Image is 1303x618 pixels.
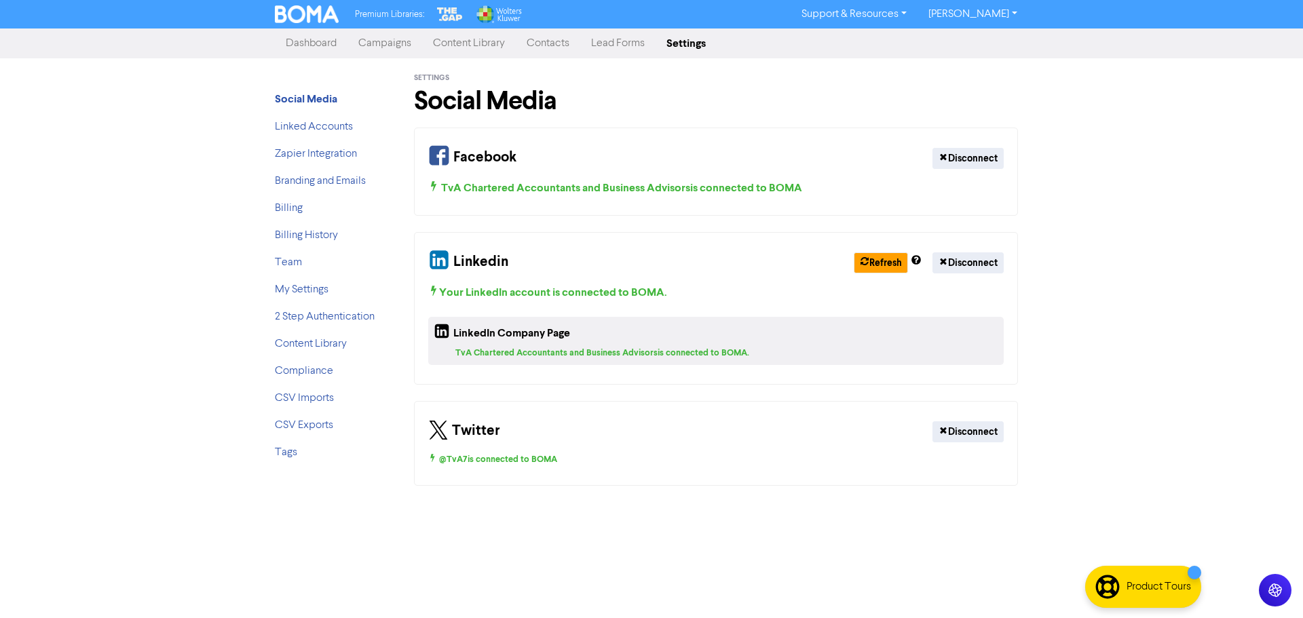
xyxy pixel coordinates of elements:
[428,415,500,448] div: Twitter
[422,30,516,57] a: Content Library
[428,180,1004,196] div: TvA Chartered Accountants and Business Advisors is connected to BOMA
[275,284,328,295] a: My Settings
[1235,553,1303,618] iframe: Chat Widget
[516,30,580,57] a: Contacts
[275,92,337,106] strong: Social Media
[854,252,908,273] button: Refresh
[275,203,303,214] a: Billing
[275,420,333,431] a: CSV Exports
[932,148,1004,169] button: Disconnect
[428,246,508,279] div: Linkedin
[414,85,1018,117] h1: Social Media
[347,30,422,57] a: Campaigns
[275,339,347,349] a: Content Library
[275,230,338,241] a: Billing History
[275,149,357,159] a: Zapier Integration
[434,322,570,347] div: LinkedIn Company Page
[455,347,998,360] div: TvA Chartered Accountants and Business Advisors is connected to BOMA.
[414,232,1018,385] div: Your Linkedin and Company Page Connection
[275,5,339,23] img: BOMA Logo
[414,73,449,83] span: Settings
[428,454,557,465] span: @TvA7 is connected to BOMA
[580,30,656,57] a: Lead Forms
[414,128,1018,216] div: Your Facebook Connection
[932,421,1004,442] button: Disconnect
[791,3,918,25] a: Support & Resources
[275,121,353,132] a: Linked Accounts
[275,30,347,57] a: Dashboard
[428,284,1004,301] div: Your LinkedIn account is connected to BOMA .
[435,5,465,23] img: The Gap
[275,366,333,376] a: Compliance
[275,94,337,105] a: Social Media
[275,393,334,404] a: CSV Imports
[355,10,424,19] span: Premium Libraries:
[918,3,1028,25] a: [PERSON_NAME]
[475,5,521,23] img: Wolters Kluwer
[656,30,717,57] a: Settings
[275,257,302,268] a: Team
[275,311,375,322] a: 2 Step Authentication
[932,252,1004,273] button: Disconnect
[414,401,1018,486] div: Your Twitter Connection
[275,176,366,187] a: Branding and Emails
[428,142,516,174] div: Facebook
[275,447,297,458] a: Tags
